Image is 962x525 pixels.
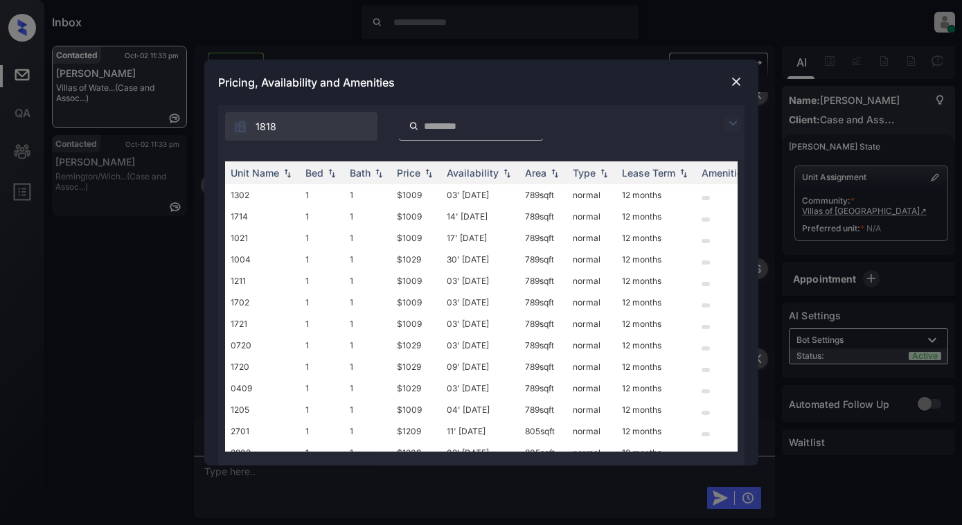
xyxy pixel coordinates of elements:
[548,168,562,178] img: sorting
[391,399,441,420] td: $1009
[300,270,344,292] td: 1
[441,442,519,463] td: 03' [DATE]
[616,420,696,442] td: 12 months
[305,167,323,179] div: Bed
[616,313,696,335] td: 12 months
[724,115,741,132] img: icon-zuma
[231,167,279,179] div: Unit Name
[519,420,567,442] td: 805 sqft
[616,356,696,377] td: 12 months
[225,399,300,420] td: 1205
[441,292,519,313] td: 03' [DATE]
[344,399,391,420] td: 1
[344,270,391,292] td: 1
[300,420,344,442] td: 1
[344,292,391,313] td: 1
[300,442,344,463] td: 1
[300,206,344,227] td: 1
[391,270,441,292] td: $1009
[616,227,696,249] td: 12 months
[441,399,519,420] td: 04' [DATE]
[622,167,675,179] div: Lease Term
[391,206,441,227] td: $1009
[441,206,519,227] td: 14' [DATE]
[567,442,616,463] td: normal
[616,206,696,227] td: 12 months
[441,313,519,335] td: 03' [DATE]
[567,292,616,313] td: normal
[300,292,344,313] td: 1
[616,249,696,270] td: 12 months
[391,184,441,206] td: $1009
[616,335,696,356] td: 12 months
[567,227,616,249] td: normal
[225,227,300,249] td: 1021
[519,313,567,335] td: 789 sqft
[422,168,436,178] img: sorting
[702,167,748,179] div: Amenities
[616,292,696,313] td: 12 months
[519,356,567,377] td: 789 sqft
[350,167,371,179] div: Bath
[300,249,344,270] td: 1
[519,399,567,420] td: 789 sqft
[344,227,391,249] td: 1
[256,119,276,134] span: 1818
[300,227,344,249] td: 1
[225,335,300,356] td: 0720
[280,168,294,178] img: sorting
[391,227,441,249] td: $1009
[225,377,300,399] td: 0409
[616,399,696,420] td: 12 months
[441,356,519,377] td: 09' [DATE]
[567,249,616,270] td: normal
[616,184,696,206] td: 12 months
[391,292,441,313] td: $1009
[519,335,567,356] td: 789 sqft
[391,313,441,335] td: $1009
[397,167,420,179] div: Price
[344,356,391,377] td: 1
[344,335,391,356] td: 1
[300,399,344,420] td: 1
[300,313,344,335] td: 1
[519,206,567,227] td: 789 sqft
[519,292,567,313] td: 789 sqft
[233,120,247,134] img: icon-zuma
[225,442,300,463] td: 2802
[225,184,300,206] td: 1302
[519,442,567,463] td: 805 sqft
[225,313,300,335] td: 1721
[447,167,499,179] div: Availability
[519,249,567,270] td: 789 sqft
[616,442,696,463] td: 12 months
[567,270,616,292] td: normal
[300,377,344,399] td: 1
[225,206,300,227] td: 1714
[519,377,567,399] td: 789 sqft
[441,335,519,356] td: 03' [DATE]
[441,249,519,270] td: 30' [DATE]
[225,356,300,377] td: 1720
[391,249,441,270] td: $1029
[391,420,441,442] td: $1209
[567,399,616,420] td: normal
[525,167,546,179] div: Area
[567,420,616,442] td: normal
[441,377,519,399] td: 03' [DATE]
[441,227,519,249] td: 17' [DATE]
[225,270,300,292] td: 1211
[391,335,441,356] td: $1029
[300,335,344,356] td: 1
[409,120,419,132] img: icon-zuma
[344,377,391,399] td: 1
[441,184,519,206] td: 03' [DATE]
[344,420,391,442] td: 1
[441,420,519,442] td: 11' [DATE]
[729,75,743,89] img: close
[344,442,391,463] td: 1
[519,227,567,249] td: 789 sqft
[597,168,611,178] img: sorting
[325,168,339,178] img: sorting
[567,356,616,377] td: normal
